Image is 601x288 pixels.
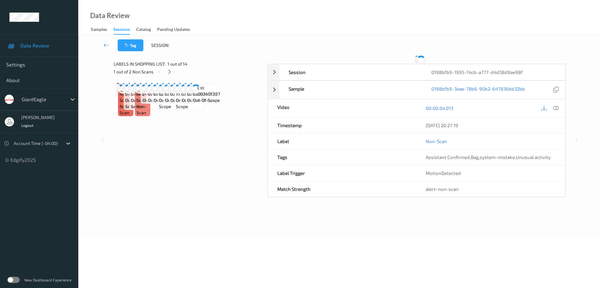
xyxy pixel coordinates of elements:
span: out-of-scope [125,97,152,110]
span: out-of-scope [165,97,193,103]
div: Pending Updates [157,26,190,34]
a: 00:00:04.013 [426,105,453,111]
span: out-of-scope [143,97,170,103]
span: 1 out of 14 [167,61,187,67]
span: system-mistake [480,154,515,160]
span: out-of-scope [154,97,181,103]
span: Assistant Confirmed [426,154,470,160]
span: out-of-scope [148,97,175,103]
div: Sessions [113,26,130,35]
div: Label Trigger [268,165,417,181]
span: , , , [426,154,551,160]
div: Sample [279,81,422,99]
div: Match Strength [268,181,417,197]
span: Unusual activity [516,154,551,160]
span: out-of-scope [176,97,202,110]
span: Label: Non-Scan [120,85,131,103]
a: Catalog [136,25,157,34]
span: Label: Non-Scan [136,85,148,103]
div: Data Review [90,12,130,19]
button: Tag [118,39,143,51]
span: out-of-scope [171,97,198,103]
a: Pending Updates [157,25,196,34]
span: Session: [151,42,169,48]
span: out-of-scope [131,97,157,110]
div: Label [268,133,417,149]
span: out-of-scope [159,97,186,110]
div: Tags [268,149,417,165]
a: 0198bfb9-3eae-78b6-90b2-647836bb32bb [431,86,525,94]
span: non-scan [136,103,148,116]
span: non-scan [120,103,131,116]
a: Non-Scan [426,138,447,144]
div: Sample0198bfb9-3eae-78b6-90b2-647836bb32bb [268,81,565,99]
a: Samples [91,25,113,34]
div: 0198bfb9-1995-74cb-a777-d4d38d9ae98f [422,64,565,80]
div: Timestamp [268,117,417,133]
div: Video [268,99,417,117]
span: Bag [471,154,479,160]
div: [DATE] 20:27:19 [426,122,556,128]
div: Session [279,64,422,80]
div: alert-non-scan [426,186,556,192]
div: Catalog [136,26,151,34]
span: out-of-scope [193,97,220,103]
span: Label: 03003401387 [193,85,220,97]
div: MotionDetected [416,165,565,181]
span: out-of-scope [187,97,214,103]
span: out-of-scope [182,97,209,103]
span: Labels in shopping list: [114,61,165,67]
div: 1 out of 2 Non Scans [114,68,263,76]
div: Session0198bfb9-1995-74cb-a777-d4d38d9ae98f [268,64,565,80]
a: Sessions [113,25,136,35]
div: Samples [91,26,107,34]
